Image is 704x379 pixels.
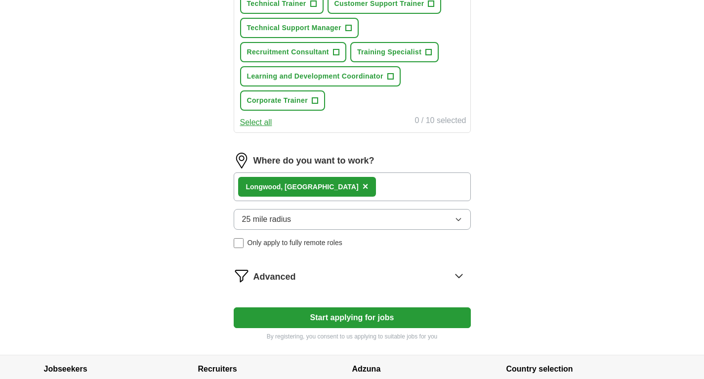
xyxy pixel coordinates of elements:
button: Start applying for jobs [234,307,471,328]
span: × [363,181,369,192]
span: Only apply to fully remote roles [248,238,342,248]
button: Learning and Development Coordinator [240,66,401,86]
span: Corporate Trainer [247,95,308,106]
span: Recruitment Consultant [247,47,329,57]
button: 25 mile radius [234,209,471,230]
span: Training Specialist [357,47,421,57]
button: Select all [240,117,272,128]
div: 0 / 10 selected [414,115,466,128]
p: By registering, you consent to us applying to suitable jobs for you [234,332,471,341]
span: Technical Support Manager [247,23,341,33]
span: Learning and Development Coordinator [247,71,383,82]
button: Training Specialist [350,42,439,62]
button: Technical Support Manager [240,18,359,38]
input: Only apply to fully remote roles [234,238,244,248]
span: 25 mile radius [242,213,291,225]
strong: Longwoo [246,183,277,191]
button: Corporate Trainer [240,90,325,111]
button: Recruitment Consultant [240,42,346,62]
span: Advanced [253,270,296,284]
button: × [363,179,369,194]
img: filter [234,268,249,284]
label: Where do you want to work? [253,154,374,168]
img: location.png [234,153,249,168]
div: d, [GEOGRAPHIC_DATA] [246,182,359,192]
